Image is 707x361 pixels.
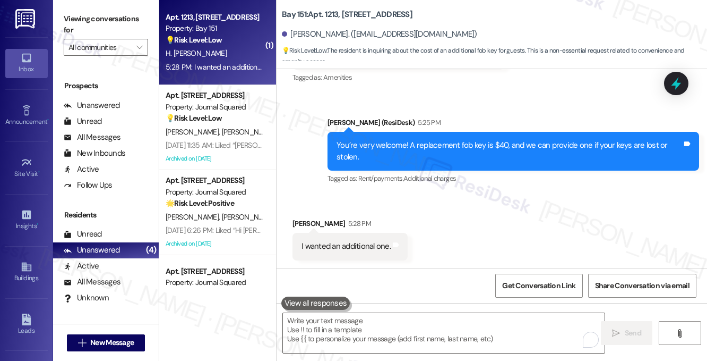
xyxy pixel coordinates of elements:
[282,45,707,68] span: : The resident is inquiring about the cost of an additional fob key for guests. This is a non-ess...
[166,198,234,208] strong: 🌟 Risk Level: Positive
[166,48,227,58] span: H. [PERSON_NAME]
[166,113,222,123] strong: 💡 Risk Level: Low
[5,310,48,339] a: Leads
[166,225,419,235] div: [DATE] 6:26 PM: Liked “Hi [PERSON_NAME] and [PERSON_NAME]! Starting [DATE]…”
[495,274,582,298] button: Get Conversation Link
[64,116,102,127] div: Unread
[64,180,113,191] div: Follow Ups
[337,140,682,163] div: You’re very welcome! A replacement fob key is $40, and we can provide one if your keys are lost o...
[5,258,48,287] a: Buildings
[136,43,142,52] i: 
[601,321,652,345] button: Send
[403,174,456,183] span: Additional charges
[166,175,264,186] div: Apt. [STREET_ADDRESS]
[64,164,99,175] div: Active
[358,174,403,183] span: Rent/payments ,
[283,313,605,353] textarea: To enrich screen reader interactions, please activate Accessibility in Grammarly extension settings
[64,245,120,256] div: Unanswered
[67,334,145,351] button: New Message
[612,329,620,338] i: 
[625,328,641,339] span: Send
[53,209,159,221] div: Residents
[282,29,477,40] div: [PERSON_NAME]. ([EMAIL_ADDRESS][DOMAIN_NAME])
[222,127,278,137] span: [PERSON_NAME]
[64,276,120,288] div: All Messages
[166,102,264,113] div: Property: Journal Squared
[346,218,371,229] div: 5:28 PM
[64,11,148,39] label: Viewing conversations for
[68,39,131,56] input: All communities
[222,212,275,222] span: [PERSON_NAME]
[502,280,575,291] span: Get Conversation Link
[166,23,264,34] div: Property: Bay 151
[53,80,159,91] div: Prospects
[5,206,48,234] a: Insights •
[64,100,120,111] div: Unanswered
[47,116,49,124] span: •
[327,117,699,132] div: [PERSON_NAME] (ResiDesk)
[282,46,326,55] strong: 💡 Risk Level: Low
[38,169,40,176] span: •
[143,242,159,258] div: (4)
[323,73,352,82] span: Amenities
[53,322,159,333] div: Past + Future Residents
[64,292,109,304] div: Unknown
[588,274,696,298] button: Share Conversation via email
[78,339,86,347] i: 
[64,132,120,143] div: All Messages
[292,218,408,233] div: [PERSON_NAME]
[166,35,222,45] strong: 💡 Risk Level: Low
[415,117,441,128] div: 5:25 PM
[595,280,689,291] span: Share Conversation via email
[166,277,264,288] div: Property: Journal Squared
[165,152,265,165] div: Archived on [DATE]
[166,187,264,198] div: Property: Journal Squared
[64,261,99,272] div: Active
[166,212,222,222] span: [PERSON_NAME]
[166,266,264,277] div: Apt. [STREET_ADDRESS]
[90,337,134,348] span: New Message
[676,329,684,338] i: 
[165,237,265,250] div: Archived on [DATE]
[301,241,391,252] div: I wanted an additional one.
[282,9,412,20] b: Bay 151: Apt. 1213, [STREET_ADDRESS]
[5,154,48,182] a: Site Visit •
[64,229,102,240] div: Unread
[64,148,125,159] div: New Inbounds
[166,12,264,23] div: Apt. 1213, [STREET_ADDRESS]
[37,221,38,228] span: •
[166,127,222,137] span: [PERSON_NAME]
[15,9,37,29] img: ResiDesk Logo
[292,70,504,85] div: Tagged as:
[166,90,264,101] div: Apt. [STREET_ADDRESS]
[5,49,48,78] a: Inbox
[166,62,277,72] div: 5:28 PM: I wanted an additional one.
[327,171,699,186] div: Tagged as:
